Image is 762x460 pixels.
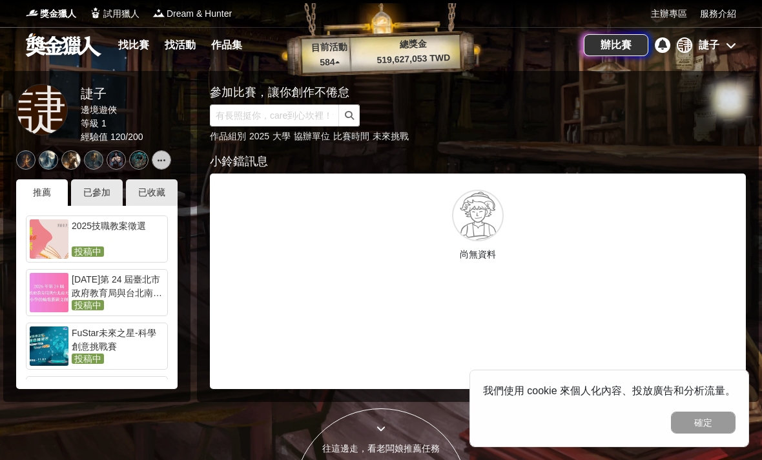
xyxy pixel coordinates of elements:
a: 比賽時間 [333,131,369,141]
p: 總獎金 [355,35,471,53]
a: 大學 [273,131,291,141]
a: Logo試用獵人 [89,7,139,21]
input: 有長照挺你，care到心坎裡！青春出手，拍出照顧 影音徵件活動 [210,105,339,126]
a: 作品集 [206,36,247,54]
div: 已參加 [71,179,123,206]
div: 2025技職教案徵選 [72,219,164,245]
a: 主辦專區 [651,7,687,21]
span: 等級 [81,118,99,128]
span: 獎金獵人 [40,7,76,21]
div: 誱子 [699,37,719,53]
div: 參加比賽，讓你創作不倦怠 [210,84,701,101]
div: 邊境遊俠 [81,103,143,117]
a: 2025小小廚神料理爭霸戰 [26,376,168,423]
a: Logo獎金獵人 [26,7,76,21]
a: [DATE]第 24 屆臺北市政府教育局與台北南天扶輪社 全國中小學扶輪電腦圖文創作比賽投稿中 [26,269,168,316]
div: 誱子 [81,84,143,103]
span: 1 [101,118,107,128]
p: 519,627,053 TWD [355,50,472,68]
img: Logo [26,6,39,19]
div: 往這邊走，看老闆娘推薦任務 [294,442,468,455]
span: 投稿中 [72,300,104,310]
span: 投稿中 [72,246,104,257]
a: 找活動 [160,36,201,54]
div: 推薦 [16,179,68,206]
a: LogoDream & Hunter [152,7,232,21]
a: 辦比賽 [584,34,648,56]
div: [DATE]第 24 屆臺北市政府教育局與台北南天扶輪社 全國中小學扶輪電腦圖文創作比賽 [72,273,164,299]
a: 協辦單位 [294,131,330,141]
span: 投稿中 [72,354,104,364]
div: 誱 [677,37,692,53]
p: 目前活動 [303,40,355,55]
button: 確定 [671,412,736,434]
p: 尚無資料 [220,248,736,261]
a: FuStar未來之星-科學創意挑戰賽投稿中 [26,323,168,370]
span: 試用獵人 [103,7,139,21]
span: 120 / 200 [110,132,143,142]
p: 584 ▴ [304,55,356,70]
span: Dream & Hunter [167,7,232,21]
div: 小鈴鐺訊息 [210,153,746,170]
a: 2025 [249,131,269,141]
div: FuStar未來之星-科學創意挑戰賽 [72,326,164,352]
div: 已收藏 [126,179,178,206]
a: 服務介紹 [700,7,736,21]
a: 作品組別 [210,131,246,141]
a: 2025技職教案徵選投稿中 [26,215,168,263]
a: 未來挑戰 [373,131,409,141]
img: Logo [89,6,102,19]
a: 找比賽 [113,36,154,54]
a: 誱 [16,84,68,135]
span: 經驗值 [81,132,108,142]
img: Logo [152,6,165,19]
span: 我們使用 cookie 來個人化內容、投放廣告和分析流量。 [483,385,736,396]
